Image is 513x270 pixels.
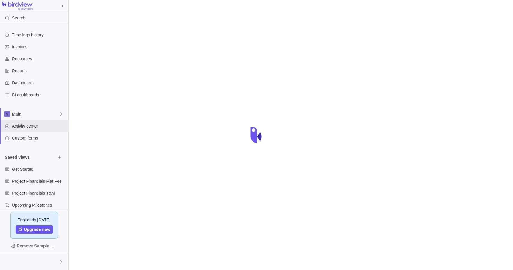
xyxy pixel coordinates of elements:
span: BI dashboards [12,92,66,98]
span: Browse views [55,153,64,161]
span: Resources [12,56,66,62]
span: Get Started [12,166,66,172]
img: Show [4,259,11,264]
span: Remove Sample Data [5,241,64,251]
span: Dashboard [12,80,66,86]
span: Project Financials T&M [12,190,66,196]
span: Main [12,111,59,117]
span: Saved views [5,154,55,160]
span: Activity center [12,123,66,129]
div: loading [244,123,268,147]
span: Upgrade now [24,226,51,232]
span: Time logs history [12,32,66,38]
span: Project Financials Flat Fee [12,178,66,184]
span: Custom forms [12,135,66,141]
span: Search [12,15,25,21]
span: Invoices [12,44,66,50]
span: Reports [12,68,66,74]
div: Victim [4,258,11,265]
a: Upgrade now [16,225,53,234]
span: Remove Sample Data [17,242,58,250]
span: Trial ends [DATE] [18,217,51,223]
img: logo [2,2,33,10]
span: Upcoming Milestones [12,202,66,208]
